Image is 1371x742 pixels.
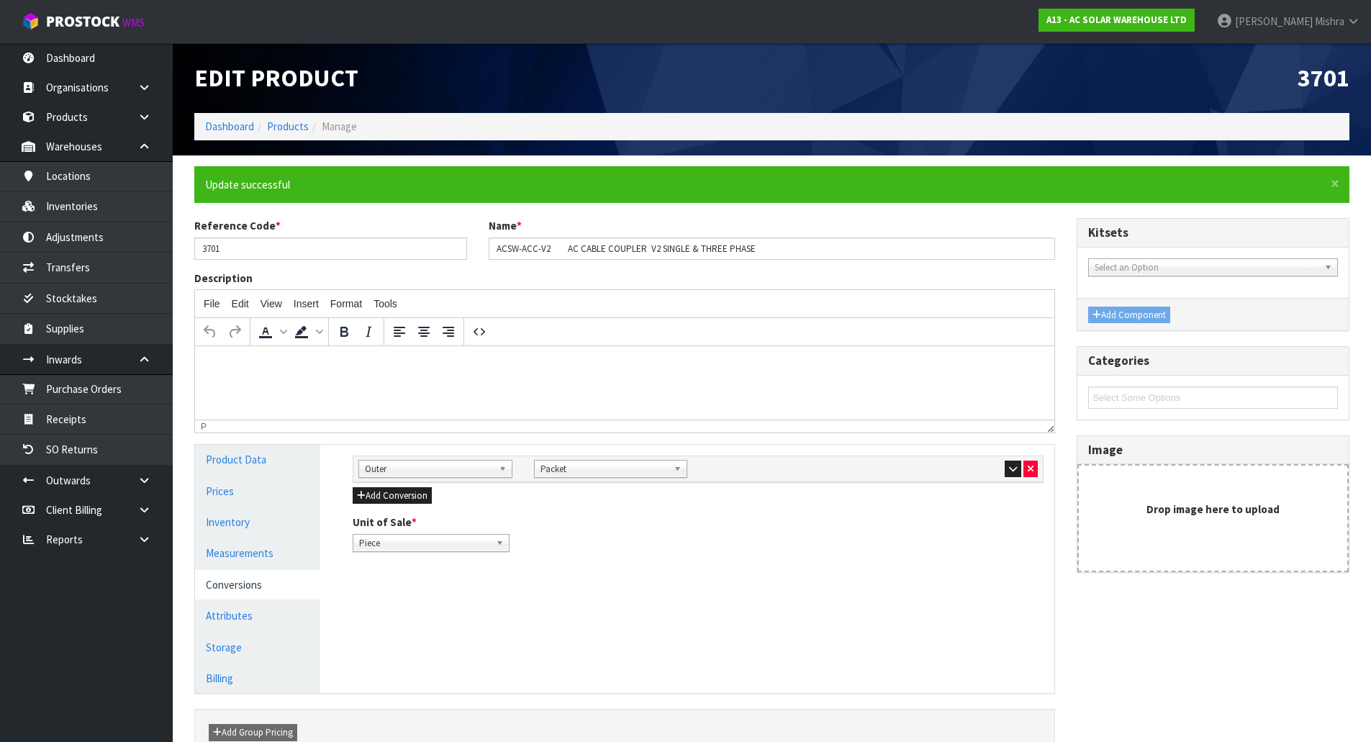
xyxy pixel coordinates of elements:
[540,461,669,478] span: Packet
[330,298,362,309] span: Format
[195,633,320,662] a: Storage
[387,320,412,344] button: Align left
[195,346,1054,420] iframe: Rich Text Area. Press ALT-0 for help.
[46,12,119,31] span: ProStock
[467,320,492,344] button: Source code
[1146,502,1280,516] strong: Drop image here to upload
[253,320,289,344] div: Text color
[289,320,325,344] div: Background color
[267,119,309,133] a: Products
[412,320,436,344] button: Align center
[332,320,356,344] button: Bold
[436,320,461,344] button: Align right
[122,16,145,30] small: WMS
[204,298,220,309] span: File
[322,119,357,133] span: Manage
[1088,443,1338,457] h3: Image
[356,320,381,344] button: Italic
[195,601,320,630] a: Attributes
[1095,259,1318,276] span: Select an Option
[205,119,254,133] a: Dashboard
[22,12,40,30] img: cube-alt.png
[222,320,247,344] button: Redo
[198,320,222,344] button: Undo
[353,515,417,530] label: Unit of Sale
[195,664,320,693] a: Billing
[194,218,281,233] label: Reference Code
[1235,14,1313,28] span: [PERSON_NAME]
[1315,14,1344,28] span: Mishra
[195,570,320,600] a: Conversions
[232,298,249,309] span: Edit
[489,237,1056,260] input: Name
[195,507,320,537] a: Inventory
[194,237,467,260] input: Reference Code
[1088,354,1338,368] h3: Categories
[261,298,282,309] span: View
[1039,9,1195,32] a: A13 - AC SOLAR WAREHOUSE LTD
[195,538,320,568] a: Measurements
[205,178,290,191] span: Update successful
[294,298,319,309] span: Insert
[1046,14,1187,26] strong: A13 - AC SOLAR WAREHOUSE LTD
[1331,173,1339,194] span: ×
[489,218,522,233] label: Name
[1088,307,1170,324] button: Add Component
[194,63,358,93] span: Edit Product
[374,298,397,309] span: Tools
[365,461,493,478] span: Outer
[201,422,207,432] div: p
[353,487,432,505] button: Add Conversion
[209,724,297,741] button: Add Group Pricing
[195,476,320,506] a: Prices
[359,535,490,552] span: Piece
[194,271,253,286] label: Description
[1043,420,1055,433] div: Resize
[1088,226,1338,240] h3: Kitsets
[1298,63,1349,93] span: 3701
[195,445,320,474] a: Product Data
